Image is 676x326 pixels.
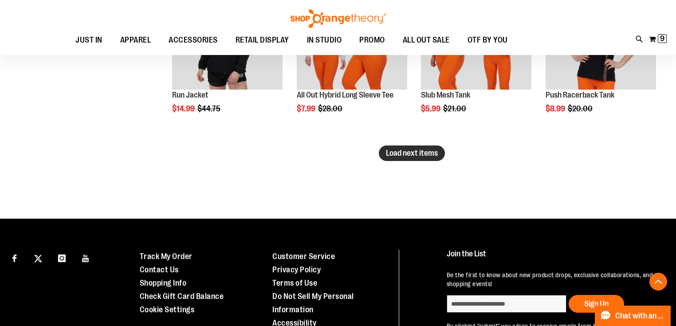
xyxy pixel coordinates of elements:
span: $20.00 [568,104,594,113]
span: $28.00 [318,104,344,113]
h4: Join the List [447,250,659,266]
a: Push Racerback Tank [546,90,614,99]
a: Visit our Youtube page [78,250,94,265]
span: 9 [660,34,664,43]
a: Visit our Instagram page [54,250,70,265]
p: Be the first to know about new product drops, exclusive collaborations, and shopping events! [447,271,659,288]
span: $8.99 [546,104,566,113]
a: Slub Mesh Tank [421,90,470,99]
a: Contact Us [140,265,179,274]
span: Load next items [386,149,438,157]
a: Shopping Info [140,279,187,287]
span: Sign Up [584,299,609,308]
a: All Out Hybrid Long Sleeve Tee [297,90,393,99]
a: Visit our Facebook page [7,250,22,265]
a: Cookie Settings [140,305,195,314]
a: Check Gift Card Balance [140,292,224,301]
a: Run Jacket [172,90,208,99]
span: JUST IN [75,30,102,50]
button: Load next items [379,145,445,161]
a: Do Not Sell My Personal Information [272,292,354,314]
span: Chat with an Expert [615,312,665,320]
input: enter email [447,295,566,313]
span: $44.75 [197,104,222,113]
span: RETAIL DISPLAY [236,30,289,50]
button: Back To Top [649,273,667,291]
img: Shop Orangetheory [289,9,387,28]
a: Terms of Use [272,279,317,287]
button: Sign Up [569,295,624,313]
span: IN STUDIO [307,30,342,50]
span: ALL OUT SALE [403,30,450,50]
a: Customer Service [272,252,335,261]
span: $14.99 [172,104,196,113]
span: $5.99 [421,104,442,113]
button: Chat with an Expert [595,306,671,326]
span: ACCESSORIES [169,30,218,50]
a: Track My Order [140,252,193,261]
a: Privacy Policy [272,265,321,274]
span: OTF BY YOU [468,30,508,50]
span: PROMO [359,30,385,50]
span: APPAREL [120,30,151,50]
span: $21.00 [443,104,468,113]
a: Visit our X page [31,250,46,265]
img: Twitter [34,255,42,263]
span: $7.99 [297,104,317,113]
